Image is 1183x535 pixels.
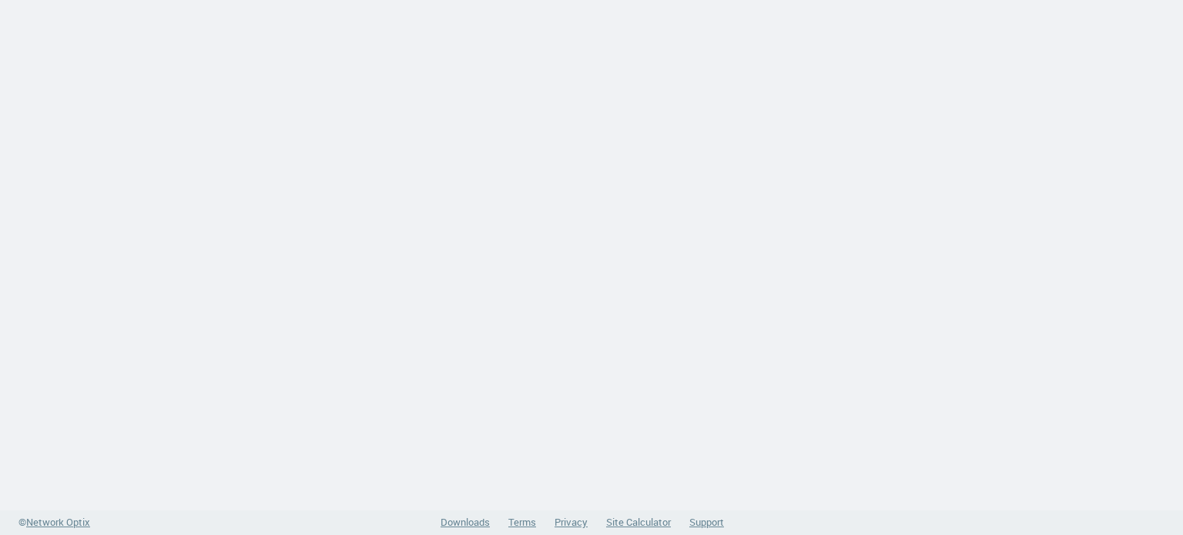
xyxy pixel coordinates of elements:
a: ©Network Optix [18,515,90,530]
span: Network Optix [26,515,90,529]
a: Support [689,515,724,529]
a: Privacy [555,515,588,529]
a: Terms [508,515,536,529]
a: Downloads [441,515,490,529]
a: Site Calculator [606,515,671,529]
